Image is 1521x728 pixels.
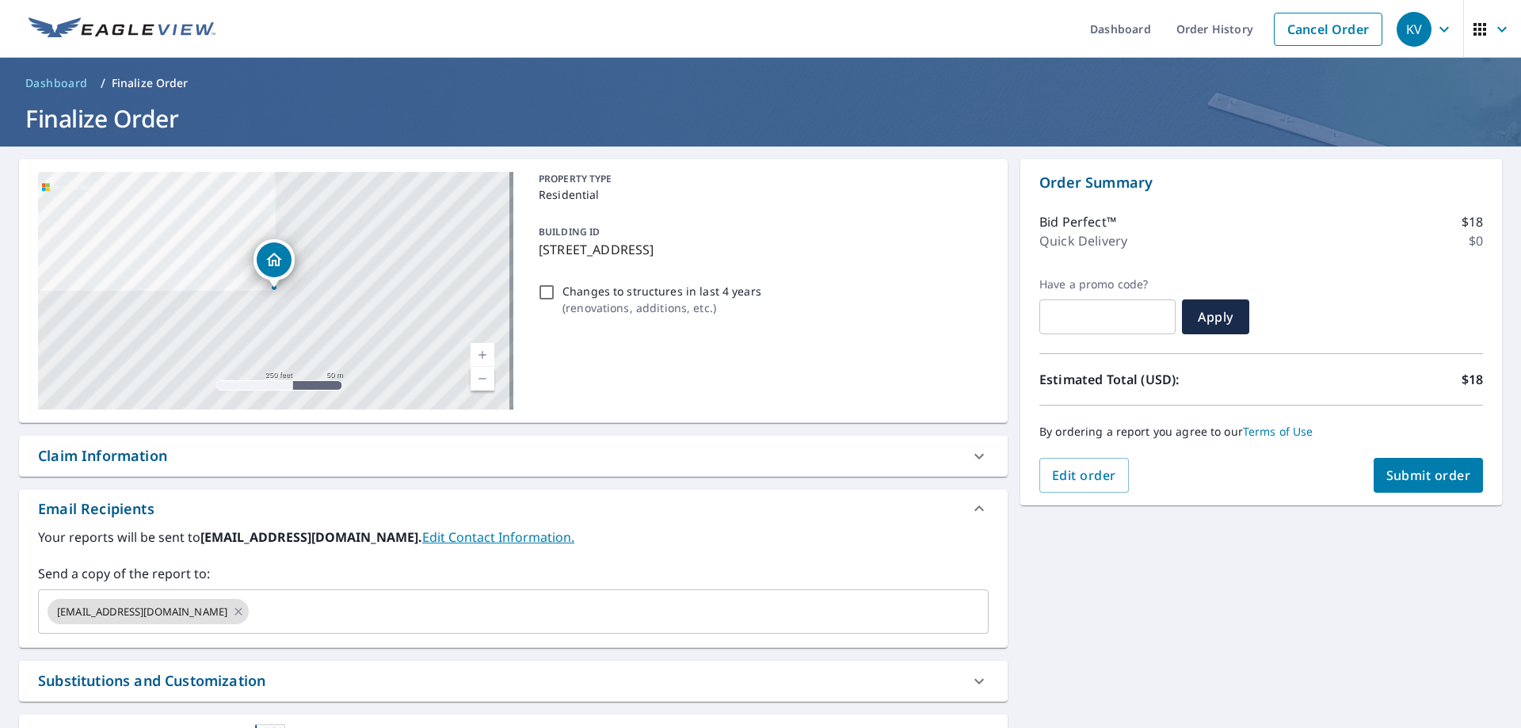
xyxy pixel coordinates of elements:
[38,528,989,547] label: Your reports will be sent to
[471,367,494,391] a: Current Level 17, Zoom Out
[29,17,215,41] img: EV Logo
[539,225,600,238] p: BUILDING ID
[1469,231,1483,250] p: $0
[562,299,761,316] p: ( renovations, additions, etc. )
[19,71,1502,96] nav: breadcrumb
[19,490,1008,528] div: Email Recipients
[1039,425,1483,439] p: By ordering a report you agree to our
[112,75,189,91] p: Finalize Order
[1462,212,1483,231] p: $18
[200,528,422,546] b: [EMAIL_ADDRESS][DOMAIN_NAME].
[1039,231,1127,250] p: Quick Delivery
[19,71,94,96] a: Dashboard
[1039,212,1116,231] p: Bid Perfect™
[38,498,154,520] div: Email Recipients
[1039,172,1483,193] p: Order Summary
[1182,299,1249,334] button: Apply
[1052,467,1116,484] span: Edit order
[1462,370,1483,389] p: $18
[422,528,574,546] a: EditContactInfo
[471,343,494,367] a: Current Level 17, Zoom In
[1243,424,1313,439] a: Terms of Use
[1386,467,1471,484] span: Submit order
[38,670,265,692] div: Substitutions and Customization
[38,445,167,467] div: Claim Information
[38,564,989,583] label: Send a copy of the report to:
[539,240,982,259] p: [STREET_ADDRESS]
[1039,370,1261,389] p: Estimated Total (USD):
[48,604,237,619] span: [EMAIL_ADDRESS][DOMAIN_NAME]
[539,172,982,186] p: PROPERTY TYPE
[1397,12,1431,47] div: KV
[1274,13,1382,46] a: Cancel Order
[25,75,88,91] span: Dashboard
[48,599,249,624] div: [EMAIL_ADDRESS][DOMAIN_NAME]
[1039,458,1129,493] button: Edit order
[1195,308,1237,326] span: Apply
[562,283,761,299] p: Changes to structures in last 4 years
[1374,458,1484,493] button: Submit order
[253,239,295,288] div: Dropped pin, building 1, Residential property, 4716 142nd Pl SE Bellevue, WA 98006
[19,661,1008,701] div: Substitutions and Customization
[19,102,1502,135] h1: Finalize Order
[19,436,1008,476] div: Claim Information
[539,186,982,203] p: Residential
[1039,277,1176,292] label: Have a promo code?
[101,74,105,93] li: /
